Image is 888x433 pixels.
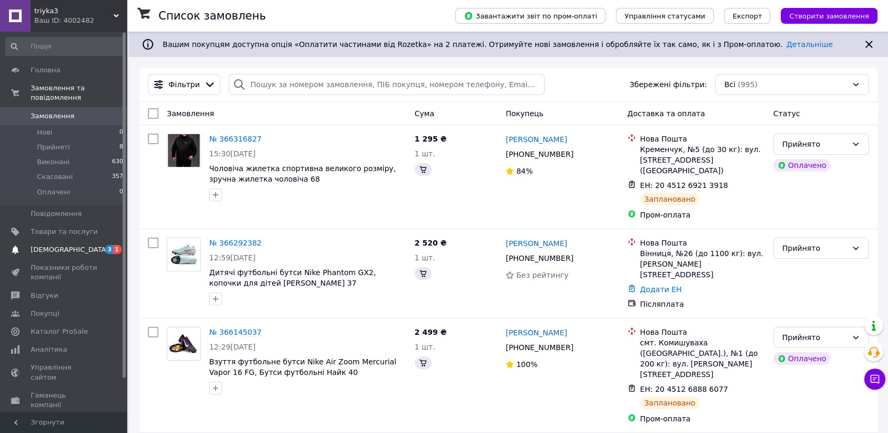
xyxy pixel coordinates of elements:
[640,193,700,205] div: Заплановано
[37,143,70,152] span: Прийняті
[864,369,885,390] button: Чат з покупцем
[789,12,869,20] span: Створити замовлення
[782,138,847,150] div: Прийнято
[415,109,434,118] span: Cума
[163,40,833,49] span: Вашим покупцям доступна опція «Оплатити частинами від Rozetka» на 2 платежі. Отримуйте нові замов...
[630,79,707,90] span: Збережені фільтри:
[209,149,256,158] span: 15:30[DATE]
[640,385,728,393] span: ЕН: 20 4512 6888 6077
[640,327,765,337] div: Нова Пошта
[640,134,765,144] div: Нова Пошта
[640,210,765,220] div: Пром-оплата
[31,111,74,121] span: Замовлення
[516,167,532,175] span: 84%
[229,74,545,95] input: Пошук за номером замовлення, ПІБ покупця, номером телефону, Email, номером накладної
[506,238,567,249] a: [PERSON_NAME]
[415,149,435,158] span: 1 шт.
[770,11,877,20] a: Створити замовлення
[415,239,447,247] span: 2 520 ₴
[503,147,575,162] div: [PHONE_NUMBER]
[31,391,98,410] span: Гаманець компанії
[31,345,67,354] span: Аналітика
[31,327,88,336] span: Каталог ProSale
[209,343,256,351] span: 12:29[DATE]
[37,187,70,197] span: Оплачені
[415,343,435,351] span: 1 шт.
[167,333,200,355] img: Фото товару
[119,128,123,137] span: 0
[5,37,124,56] input: Пошук
[112,172,123,182] span: 357
[209,239,261,247] a: № 366292382
[640,144,765,176] div: Кременчук, №5 (до 30 кг): вул. [STREET_ADDRESS] ([GEOGRAPHIC_DATA])
[209,328,261,336] a: № 366145037
[31,245,109,255] span: [DEMOGRAPHIC_DATA]
[516,271,568,279] span: Без рейтингу
[624,12,705,20] span: Управління статусами
[112,157,123,167] span: 630
[167,134,201,167] a: Фото товару
[209,164,396,183] a: Чоловіча жилетка спортивна великого розміру, зручна жилетка чоловіча 68
[105,245,114,254] span: 3
[31,65,60,75] span: Головна
[464,11,597,21] span: Завантажити звіт по пром-оплаті
[34,16,127,25] div: Ваш ID: 4002482
[640,238,765,248] div: Нова Пошта
[640,181,728,190] span: ЕН: 20 4512 6921 3918
[733,12,762,20] span: Експорт
[31,263,98,282] span: Показники роботи компанії
[119,143,123,152] span: 8
[31,363,98,382] span: Управління сайтом
[640,397,700,409] div: Заплановано
[31,291,58,300] span: Відгуки
[31,83,127,102] span: Замовлення та повідомлення
[209,268,376,287] a: Дитячі футбольні бутси Nike Phantom GX2, копочки для дітей [PERSON_NAME] 37
[640,248,765,280] div: Вінниця, №26 (до 1100 кг): вул. [PERSON_NAME][STREET_ADDRESS]
[167,238,201,271] a: Фото товару
[415,253,435,262] span: 1 шт.
[167,244,200,265] img: Фото товару
[167,327,201,361] a: Фото товару
[640,285,682,294] a: Додати ЕН
[640,413,765,424] div: Пром-оплата
[34,6,114,16] span: triyka3
[506,327,567,338] a: [PERSON_NAME]
[37,172,73,182] span: Скасовані
[209,357,396,376] a: Взуття футбольне бутси Nike Air Zoom Mercurial Vapor 16 FG, Бутси футбольні Найк 40
[787,40,833,49] a: Детальніше
[37,128,52,137] span: Нові
[506,109,543,118] span: Покупець
[37,157,70,167] span: Виконані
[616,8,714,24] button: Управління статусами
[31,209,82,219] span: Повідомлення
[168,134,200,167] img: Фото товару
[503,251,575,266] div: [PHONE_NUMBER]
[781,8,877,24] button: Створити замовлення
[737,80,758,89] span: (995)
[169,79,200,90] span: Фільтри
[31,309,59,318] span: Покупці
[640,299,765,309] div: Післяплата
[31,227,98,237] span: Товари та послуги
[628,109,705,118] span: Доставка та оплата
[167,109,214,118] span: Замовлення
[516,360,537,369] span: 100%
[113,245,121,254] span: 1
[782,332,847,343] div: Прийнято
[158,10,266,22] h1: Список замовлень
[455,8,605,24] button: Завантажити звіт по пром-оплаті
[773,159,830,172] div: Оплачено
[503,340,575,355] div: [PHONE_NUMBER]
[415,328,447,336] span: 2 499 ₴
[209,253,256,262] span: 12:59[DATE]
[640,337,765,380] div: смт. Комишуваха ([GEOGRAPHIC_DATA].), №1 (до 200 кг): вул. [PERSON_NAME][STREET_ADDRESS]
[724,79,735,90] span: Всі
[724,8,771,24] button: Експорт
[119,187,123,197] span: 0
[773,352,830,365] div: Оплачено
[415,135,447,143] span: 1 295 ₴
[506,134,567,145] a: [PERSON_NAME]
